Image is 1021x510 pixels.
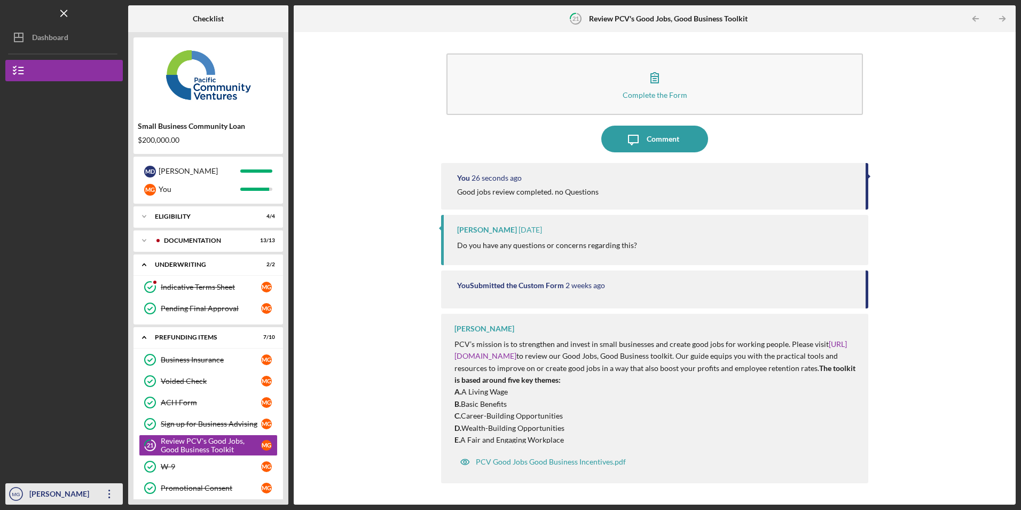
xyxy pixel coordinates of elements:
[454,451,631,473] button: PCV Good Jobs Good Business Incentives.pdf
[27,483,96,507] div: [PERSON_NAME]
[261,440,272,451] div: M G
[261,354,272,365] div: M G
[454,435,460,444] strong: E.
[589,14,748,23] b: Review PCV's Good Jobs, Good Business Toolkit
[164,237,248,244] div: Documentation
[476,458,626,466] div: PCV Good Jobs Good Business Incentives.pdf
[446,53,862,115] button: Complete the Form
[12,491,20,497] text: MG
[161,420,261,428] div: Sign up for Business Advising
[161,304,261,313] div: Pending Final Approval
[161,437,261,454] div: Review PCV's Good Jobs, Good Business Toolkit
[138,136,279,144] div: $200,000.00
[161,356,261,364] div: Business Insurance
[139,413,278,435] a: Sign up for Business AdvisingMG
[454,398,857,410] p: Basic Benefits
[454,422,857,434] p: Wealth-Building Opportunities
[457,174,470,182] div: You
[261,397,272,408] div: M G
[139,392,278,413] a: ACH FormMG
[161,377,261,385] div: Voided Check
[454,411,461,420] strong: C.
[139,477,278,499] a: Promotional ConsentMG
[457,226,517,234] div: [PERSON_NAME]
[647,126,679,152] div: Comment
[161,484,261,492] div: Promotional Consent
[454,324,514,333] div: [PERSON_NAME]
[261,483,272,493] div: M G
[5,27,123,48] button: Dashboard
[256,334,275,341] div: 7 / 10
[155,334,248,341] div: Prefunding Items
[457,188,599,196] div: Good jobs review completed. no Questions
[457,239,637,251] p: Do you have any questions or concerns regarding this?
[457,281,564,290] div: You Submitted the Custom Form
[155,261,248,268] div: Underwriting
[32,27,68,51] div: Dashboard
[572,15,579,22] tspan: 21
[256,213,275,220] div: 4 / 4
[472,174,522,182] time: 2025-09-29 15:00
[454,387,461,396] strong: A.
[261,303,272,314] div: M G
[454,386,857,398] p: A Living Wage
[139,370,278,392] a: Voided CheckMG
[144,166,156,177] div: M D
[261,282,272,292] div: M G
[139,456,278,477] a: W-9MG
[161,398,261,407] div: ACH Form
[139,349,278,370] a: Business InsuranceMG
[161,462,261,471] div: W-9
[256,237,275,244] div: 13 / 13
[159,180,240,198] div: You
[138,122,279,130] div: Small Business Community Loan
[139,435,278,456] a: 21Review PCV's Good Jobs, Good Business ToolkitMG
[261,419,272,429] div: M G
[155,213,248,220] div: Eligibility
[454,338,857,387] p: PCV’s mission is to strengthen and invest in small businesses and create good jobs for working pe...
[454,434,857,446] p: A Fair and Engaging Workplace
[139,298,278,319] a: Pending Final ApprovalMG
[139,276,278,298] a: Indicative Terms SheetMG
[623,91,687,99] div: Complete the Form
[261,461,272,472] div: M G
[566,281,605,290] time: 2025-09-19 02:19
[454,410,857,422] p: Career-Building Opportunities
[261,376,272,387] div: M G
[5,483,123,505] button: MG[PERSON_NAME]
[519,226,542,234] time: 2025-09-26 22:34
[454,399,461,408] strong: B.
[161,283,261,291] div: Indicative Terms Sheet
[133,43,283,107] img: Product logo
[159,162,240,180] div: [PERSON_NAME]
[147,442,153,449] tspan: 21
[256,261,275,268] div: 2 / 2
[454,423,461,432] strong: D.
[193,14,224,23] b: Checklist
[601,126,708,152] button: Comment
[144,184,156,196] div: M G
